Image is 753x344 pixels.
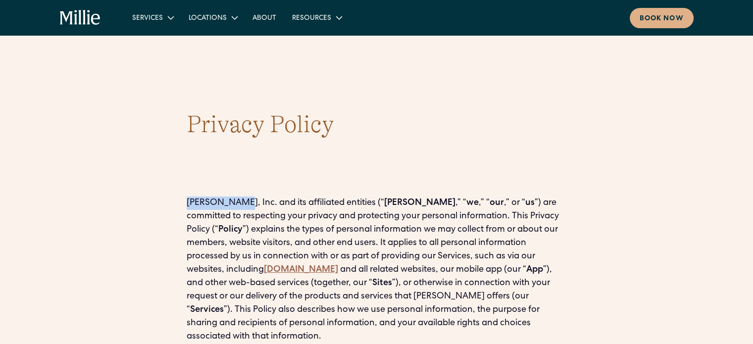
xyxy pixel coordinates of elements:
[630,8,694,28] a: Book now
[284,9,349,26] div: Resources
[384,198,455,207] strong: [PERSON_NAME]
[245,9,284,26] a: About
[187,109,567,141] h1: Privacy Policy
[189,13,227,24] div: Locations
[60,10,101,26] a: home
[490,198,504,207] strong: our
[372,279,392,288] strong: Sites
[190,305,224,314] strong: Services
[124,9,181,26] div: Services
[264,265,338,274] a: [DOMAIN_NAME]
[181,9,245,26] div: Locations
[525,198,535,207] strong: us
[526,265,543,274] strong: App
[132,13,163,24] div: Services
[187,197,567,344] p: [PERSON_NAME], Inc. and its affiliated entities (“ ,” “ ,” “ ,” or “ ”) are committed to respecti...
[466,198,479,207] strong: we
[218,225,243,234] strong: Policy
[292,13,331,24] div: Resources
[640,14,684,24] div: Book now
